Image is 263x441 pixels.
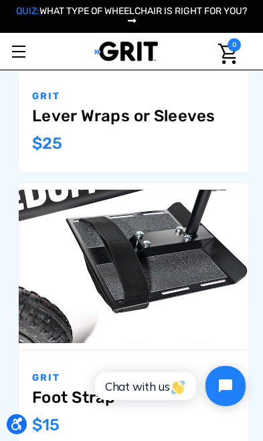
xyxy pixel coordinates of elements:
[32,107,236,126] a: Lever Wraps or Sleeves,$25.00
[32,388,236,407] a: Foot Strap,$15.00
[32,134,62,153] span: $25
[16,5,39,17] span: QUIZ:
[32,371,236,385] p: GRIT
[19,190,249,344] img: GRIT Foot Strap: velcro strap shown looped through slots on footplate of GRIT Freedom Chair to ke...
[12,51,25,52] span: Toggle menu
[19,183,249,350] a: Foot Strap,$15.00
[228,38,241,52] span: 0
[32,416,60,434] span: $15
[94,41,158,62] img: GRIT All-Terrain Wheelchair and Mobility Equipment
[210,33,241,75] a: Cart with 0 items
[16,5,247,27] a: QUIZ:WHAT TYPE OF WHEELCHAIR IS RIGHT FOR YOU?
[32,89,236,103] p: GRIT
[218,44,238,64] img: Cart
[80,355,257,418] iframe: Tidio Chat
